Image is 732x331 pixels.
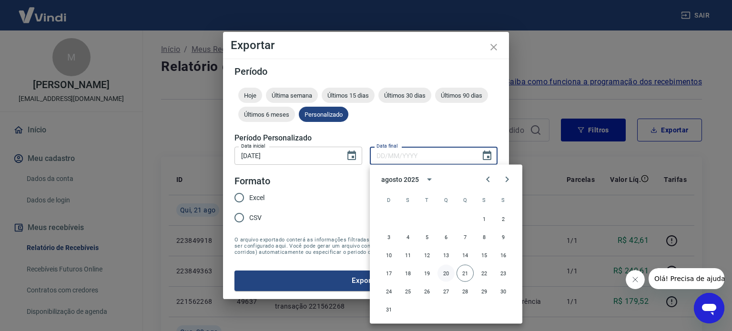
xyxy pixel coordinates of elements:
[495,211,512,228] button: 2
[421,171,437,188] button: calendar view is open, switch to year view
[234,237,498,255] span: O arquivo exportado conterá as informações filtradas na tela anterior com exceção do período que ...
[476,211,493,228] button: 1
[380,191,397,210] span: domingo
[322,92,375,99] span: Últimos 15 dias
[238,111,295,118] span: Últimos 6 meses
[437,229,455,246] button: 6
[234,147,338,164] input: DD/MM/YYYY
[399,265,417,282] button: 18
[649,268,724,289] iframe: Mensagem da empresa
[495,191,512,210] span: sábado
[495,247,512,264] button: 16
[457,247,474,264] button: 14
[418,283,436,300] button: 26
[378,88,431,103] div: Últimos 30 dias
[381,174,418,184] div: agosto 2025
[399,283,417,300] button: 25
[6,7,80,14] span: Olá! Precisa de ajuda?
[495,265,512,282] button: 23
[376,142,398,150] label: Data final
[418,247,436,264] button: 12
[399,229,417,246] button: 4
[482,36,505,59] button: close
[370,147,474,164] input: DD/MM/YYYY
[241,142,265,150] label: Data inicial
[266,92,318,99] span: Última semana
[266,88,318,103] div: Última semana
[437,247,455,264] button: 13
[418,229,436,246] button: 5
[476,247,493,264] button: 15
[498,170,517,189] button: Next month
[694,293,724,323] iframe: Botão para abrir a janela de mensagens
[380,283,397,300] button: 24
[478,170,498,189] button: Previous month
[249,193,264,203] span: Excel
[380,265,397,282] button: 17
[234,67,498,76] h5: Período
[342,146,361,165] button: Choose date, selected date is 20 de ago de 2025
[399,247,417,264] button: 11
[299,111,348,118] span: Personalizado
[435,92,488,99] span: Últimos 90 dias
[399,191,417,210] span: segunda-feira
[437,265,455,282] button: 20
[476,265,493,282] button: 22
[626,270,645,289] iframe: Fechar mensagem
[249,213,262,223] span: CSV
[380,247,397,264] button: 10
[234,174,270,188] legend: Formato
[378,92,431,99] span: Últimos 30 dias
[299,107,348,122] div: Personalizado
[380,229,397,246] button: 3
[234,271,498,291] button: Exportar
[234,133,498,143] h5: Período Personalizado
[457,265,474,282] button: 21
[476,229,493,246] button: 8
[435,88,488,103] div: Últimos 90 dias
[457,191,474,210] span: quinta-feira
[380,301,397,318] button: 31
[457,229,474,246] button: 7
[418,191,436,210] span: terça-feira
[437,283,455,300] button: 27
[476,283,493,300] button: 29
[457,283,474,300] button: 28
[495,283,512,300] button: 30
[238,92,262,99] span: Hoje
[495,229,512,246] button: 9
[418,265,436,282] button: 19
[238,88,262,103] div: Hoje
[437,191,455,210] span: quarta-feira
[476,191,493,210] span: sexta-feira
[231,40,501,51] h4: Exportar
[238,107,295,122] div: Últimos 6 meses
[478,146,497,165] button: Choose date
[322,88,375,103] div: Últimos 15 dias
